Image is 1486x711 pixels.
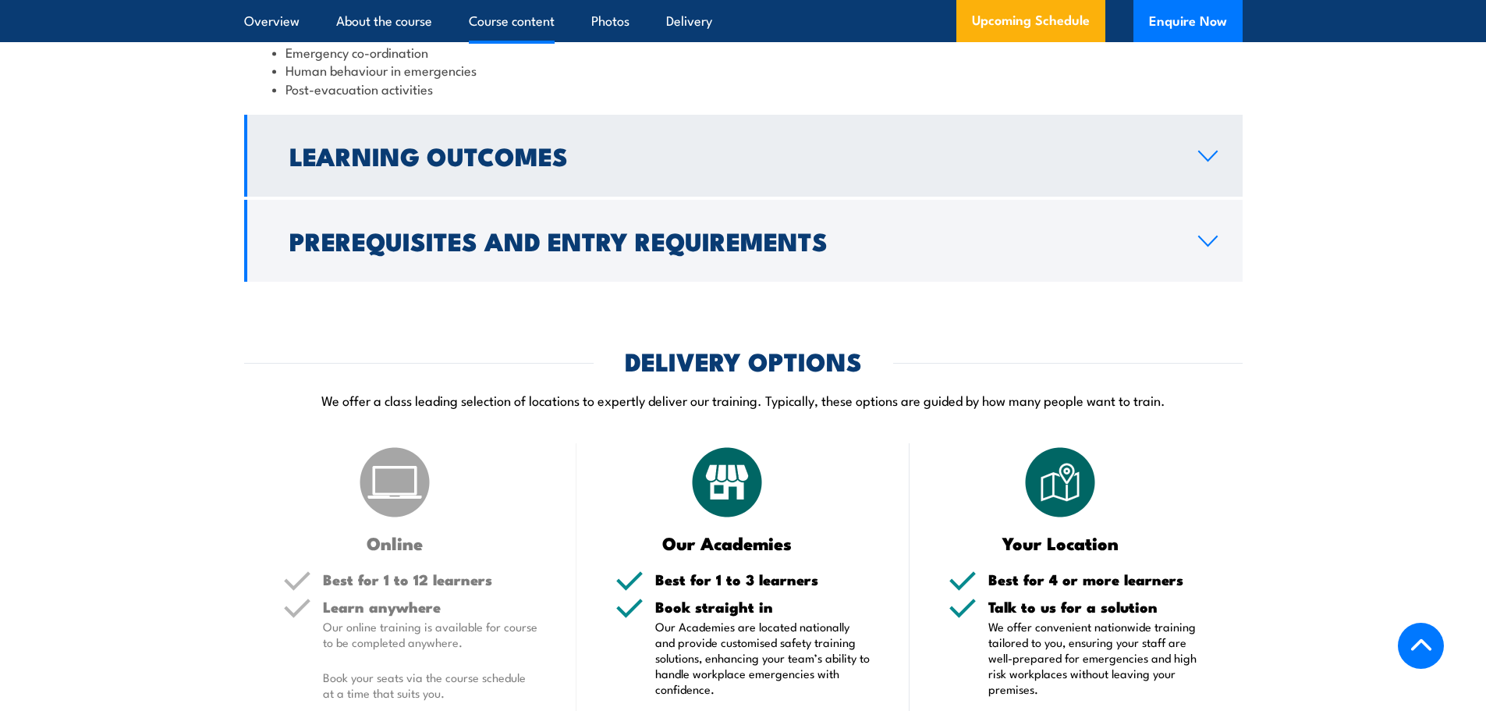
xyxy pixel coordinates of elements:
h5: Best for 4 or more learners [988,572,1204,587]
p: Our online training is available for course to be completed anywhere. [323,619,538,650]
h3: Online [283,534,507,552]
li: Human behaviour in emergencies [272,61,1215,79]
h5: Book straight in [655,599,871,614]
h5: Best for 1 to 12 learners [323,572,538,587]
p: We offer convenient nationwide training tailored to you, ensuring your staff are well-prepared fo... [988,619,1204,697]
li: Emergency co-ordination [272,43,1215,61]
h5: Learn anywhere [323,599,538,614]
h2: Prerequisites and Entry Requirements [289,229,1173,251]
h5: Best for 1 to 3 learners [655,572,871,587]
h3: Your Location [949,534,1172,552]
p: We offer a class leading selection of locations to expertly deliver our training. Typically, thes... [244,391,1243,409]
h3: Our Academies [615,534,839,552]
a: Prerequisites and Entry Requirements [244,200,1243,282]
li: Post-evacuation activities [272,80,1215,98]
h2: DELIVERY OPTIONS [625,350,862,371]
p: Book your seats via the course schedule at a time that suits you. [323,670,538,701]
h2: Learning Outcomes [289,144,1173,166]
a: Learning Outcomes [244,115,1243,197]
h5: Talk to us for a solution [988,599,1204,614]
p: Our Academies are located nationally and provide customised safety training solutions, enhancing ... [655,619,871,697]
